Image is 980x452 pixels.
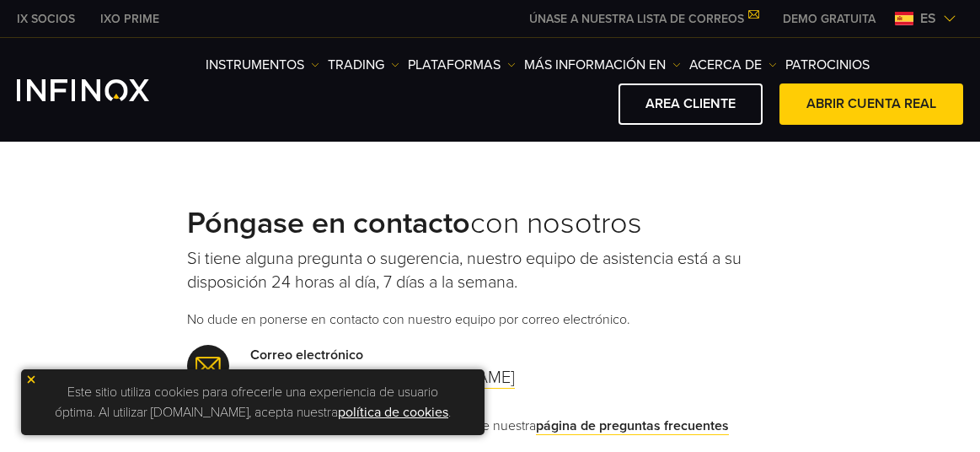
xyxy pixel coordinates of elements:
a: página de preguntas frecuentes [536,417,729,435]
a: INFINOX Logo [17,79,189,101]
span: es [913,8,943,29]
a: PLATAFORMAS [408,55,516,75]
p: Este sitio utiliza cookies para ofrecerle una experiencia de usuario óptima. Al utilizar [DOMAIN_... [29,378,476,427]
a: AREA CLIENTE [619,83,763,125]
strong: Correo electrónico [250,347,363,363]
a: Instrumentos [206,55,319,75]
p: No dude en ponerse en contacto con nuestro equipo por correo electrónico. [187,309,794,330]
a: TRADING [328,55,399,75]
a: INFINOX MENU [770,10,888,28]
a: [EMAIL_ADDRESS][DOMAIN_NAME] [250,368,515,389]
a: INFINOX [4,10,88,28]
a: Más información en [524,55,681,75]
a: política de cookies [338,404,448,421]
a: INFINOX [88,10,172,28]
a: Patrocinios [785,55,870,75]
img: yellow close icon [25,374,37,385]
h2: con nosotros [187,205,794,242]
strong: Póngase en contacto [187,205,470,241]
p: ¿Busca una respuesta rápida a su consulta? Consulte nuestra [187,416,794,436]
p: Si tiene alguna pregunta o sugerencia, nuestro equipo de asistencia está a su disposición 24 hora... [187,247,794,294]
a: ACERCA DE [689,55,777,75]
a: ABRIR CUENTA REAL [779,83,963,125]
a: ÚNASE A NUESTRA LISTA DE CORREOS [517,12,770,26]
